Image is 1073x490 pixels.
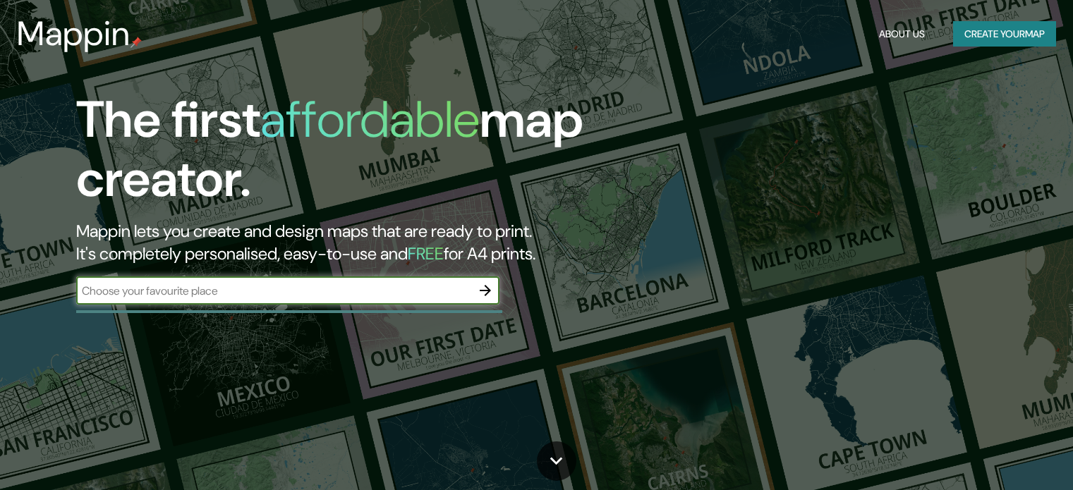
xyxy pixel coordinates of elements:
img: mappin-pin [131,37,142,48]
button: About Us [873,21,930,47]
h3: Mappin [17,14,131,54]
h5: FREE [408,243,444,264]
h1: affordable [260,87,480,152]
h2: Mappin lets you create and design maps that are ready to print. It's completely personalised, eas... [76,220,613,265]
button: Create yourmap [953,21,1056,47]
h1: The first map creator. [76,90,613,220]
input: Choose your favourite place [76,283,471,299]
